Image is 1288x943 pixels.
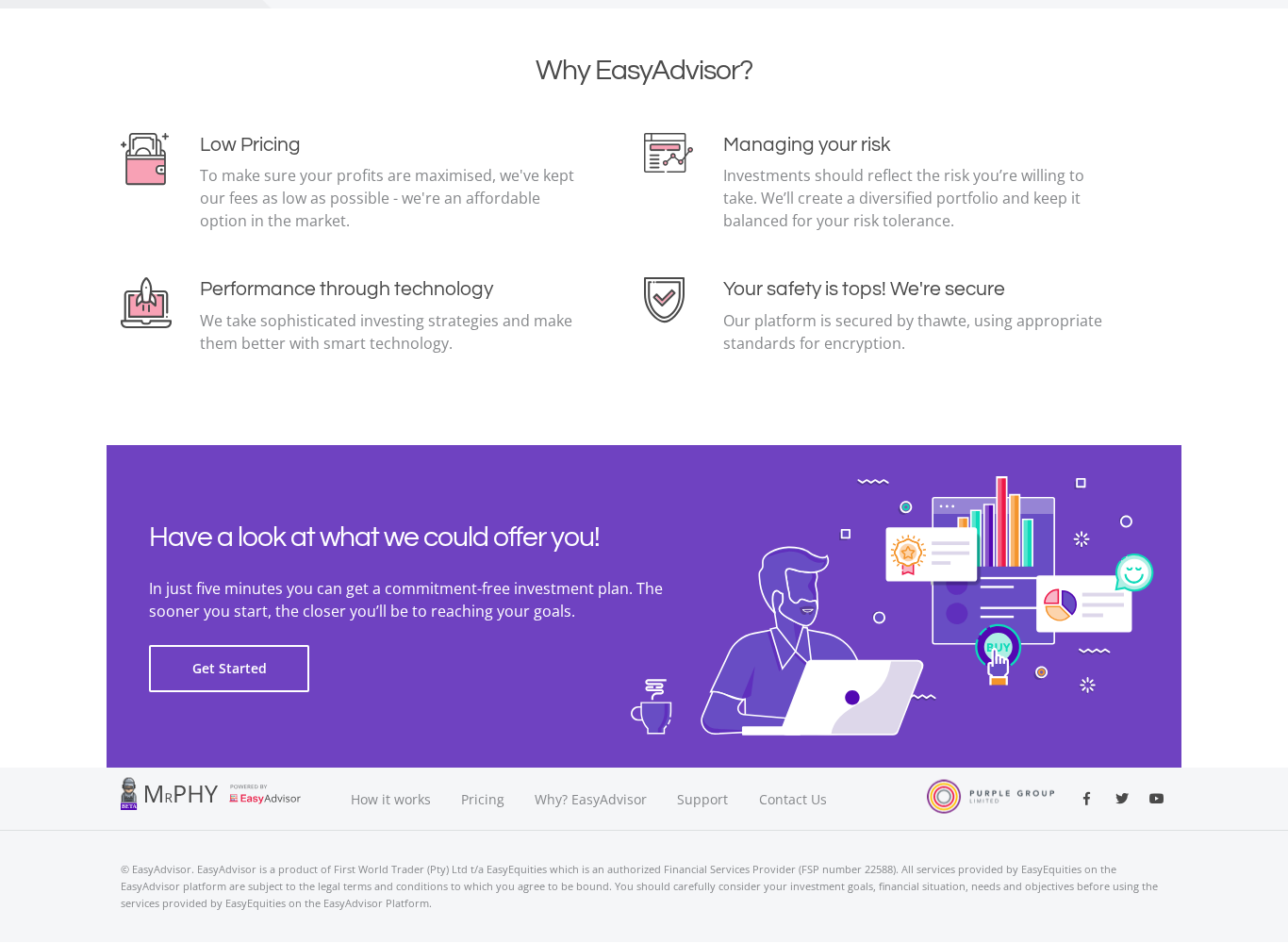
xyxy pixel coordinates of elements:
[121,861,1167,912] p: © EasyAdvisor. EasyAdvisor is a product of First World Trader (Pty) Ltd t/a EasyEquities which is...
[200,309,584,355] p: We take sophisticated investing strategies and make them better with smart technology.
[520,768,662,831] a: Why? EasyAdvisor
[149,521,715,554] h2: Have a look at what we could offer you!
[200,277,584,301] h4: Performance through technology
[723,309,1107,355] p: Our platform is secured by thawte, using appropriate standards for encryption.
[723,133,1107,157] h4: Managing your risk
[121,54,1167,88] h2: Why EasyAdvisor?
[446,768,520,831] a: Pricing
[723,164,1107,232] p: Investments should reflect the risk you’re willing to take. We’ll create a diversified portfolio ...
[149,645,309,692] button: Get Started
[336,768,446,831] a: How it works
[200,133,584,157] h4: Low Pricing
[662,768,744,831] a: Support
[200,164,584,232] p: To make sure your profits are maximised, we've kept our fees as low as possible - we're an afford...
[149,577,715,622] p: In just five minutes you can get a commitment-free investment plan. The sooner you start, the clo...
[744,768,844,831] a: Contact Us
[723,277,1107,301] h4: Your safety is tops! We're secure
